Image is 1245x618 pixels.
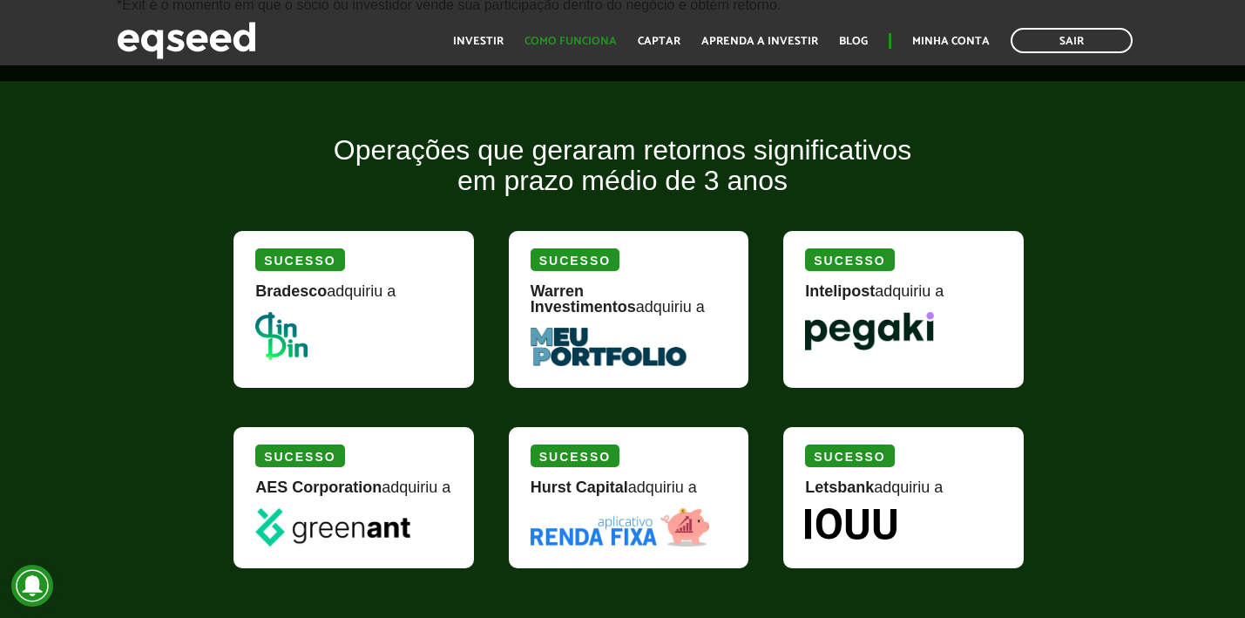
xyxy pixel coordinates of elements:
[117,17,256,64] img: EqSeed
[805,445,894,467] div: Sucesso
[531,248,619,271] div: Sucesso
[255,508,409,547] img: greenant
[220,135,1025,222] h2: Operações que geraram retornos significativos em prazo médio de 3 anos
[701,36,818,47] a: Aprenda a investir
[805,248,894,271] div: Sucesso
[912,36,990,47] a: Minha conta
[531,479,628,496] strong: Hurst Capital
[255,248,344,271] div: Sucesso
[255,312,308,360] img: DinDin
[531,328,687,366] img: MeuPortfolio
[531,283,727,328] div: adquiriu a
[255,479,382,496] strong: AES Corporation
[1011,28,1133,53] a: Sair
[805,508,897,540] img: Iouu
[531,508,710,547] img: Renda Fixa
[531,479,727,508] div: adquiriu a
[524,36,617,47] a: Como funciona
[805,282,875,300] strong: Intelipost
[255,445,344,467] div: Sucesso
[839,36,868,47] a: Blog
[453,36,504,47] a: Investir
[531,282,636,316] strong: Warren Investimentos
[255,479,452,508] div: adquiriu a
[638,36,680,47] a: Captar
[255,283,452,312] div: adquiriu a
[805,479,1002,508] div: adquiriu a
[805,283,1002,312] div: adquiriu a
[255,282,327,300] strong: Bradesco
[805,479,874,496] strong: Letsbank
[531,445,619,467] div: Sucesso
[805,312,933,350] img: Pegaki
